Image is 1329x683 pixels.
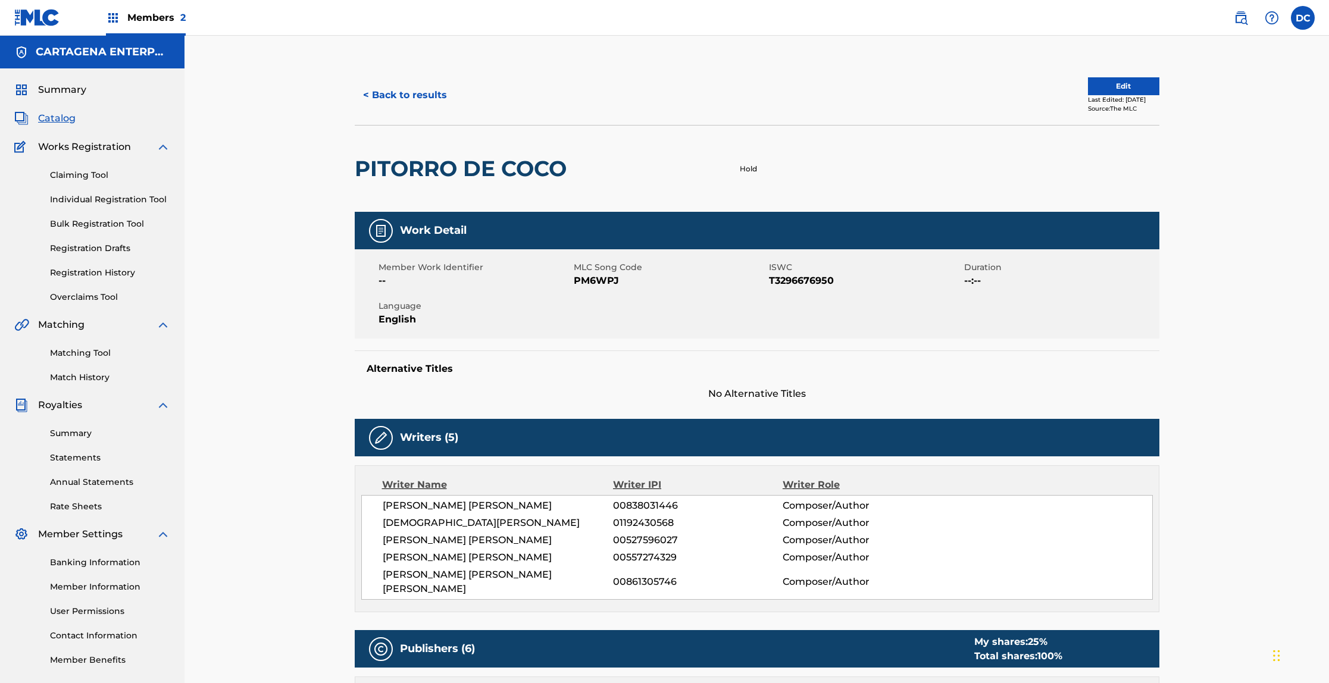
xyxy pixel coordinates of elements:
span: [DEMOGRAPHIC_DATA][PERSON_NAME] [383,516,614,530]
span: Composer/Author [783,516,937,530]
a: Registration Drafts [50,242,170,255]
a: Summary [50,427,170,440]
img: MLC Logo [14,9,60,26]
span: Composer/Author [783,499,937,513]
a: Matching Tool [50,347,170,359]
span: Composer/Author [783,575,937,589]
span: English [379,312,571,327]
span: --:-- [964,274,1156,288]
div: Writer Role [783,478,937,492]
span: MLC Song Code [574,261,766,274]
span: 01192430568 [613,516,782,530]
a: Banking Information [50,556,170,569]
span: Members [127,11,186,24]
span: Works Registration [38,140,131,154]
span: 2 [180,12,186,23]
span: [PERSON_NAME] [PERSON_NAME] [383,533,614,547]
span: PM6WPJ [574,274,766,288]
img: expand [156,318,170,332]
div: Help [1260,6,1284,30]
a: User Permissions [50,605,170,618]
img: Summary [14,83,29,97]
span: [PERSON_NAME] [PERSON_NAME] [PERSON_NAME] [383,568,614,596]
img: expand [156,398,170,412]
a: Individual Registration Tool [50,193,170,206]
a: Member Information [50,581,170,593]
h5: CARTAGENA ENTERPRISES, INC. [36,45,170,59]
img: Writers [374,431,388,445]
a: Annual Statements [50,476,170,488]
button: Edit [1088,77,1159,95]
img: Member Settings [14,527,29,541]
h5: Writers (5) [400,431,458,444]
span: Duration [964,261,1156,274]
img: expand [156,527,170,541]
a: Member Benefits [50,654,170,666]
span: Composer/Author [783,533,937,547]
span: 00557274329 [613,550,782,565]
span: Member Work Identifier [379,261,571,274]
span: [PERSON_NAME] [PERSON_NAME] [383,499,614,513]
span: Catalog [38,111,76,126]
a: Statements [50,452,170,464]
span: T3296676950 [769,274,961,288]
img: Royalties [14,398,29,412]
h5: Work Detail [400,224,467,237]
span: Language [379,300,571,312]
a: Overclaims Tool [50,291,170,303]
span: ISWC [769,261,961,274]
div: Last Edited: [DATE] [1088,95,1159,104]
span: Member Settings [38,527,123,541]
p: Hold [740,164,757,174]
span: Matching [38,318,85,332]
div: Writer Name [382,478,614,492]
iframe: Chat Widget [1269,626,1329,683]
span: Summary [38,83,86,97]
div: Total shares: [974,649,1062,663]
iframe: Resource Center [1296,469,1329,565]
img: Accounts [14,45,29,59]
img: Publishers [374,642,388,656]
a: SummarySummary [14,83,86,97]
button: < Back to results [355,80,455,110]
a: Registration History [50,267,170,279]
span: No Alternative Titles [355,387,1159,401]
img: search [1234,11,1248,25]
span: 00527596027 [613,533,782,547]
span: 00861305746 [613,575,782,589]
span: Composer/Author [783,550,937,565]
a: Match History [50,371,170,384]
span: -- [379,274,571,288]
img: Matching [14,318,29,332]
div: My shares: [974,635,1062,649]
div: Source: The MLC [1088,104,1159,113]
h5: Publishers (6) [400,642,475,656]
a: Rate Sheets [50,500,170,513]
span: 25 % [1028,636,1047,647]
img: Work Detail [374,224,388,238]
img: help [1265,11,1279,25]
div: Writer IPI [613,478,783,492]
a: Public Search [1229,6,1253,30]
a: CatalogCatalog [14,111,76,126]
img: Top Rightsholders [106,11,120,25]
img: Works Registration [14,140,30,154]
span: [PERSON_NAME] [PERSON_NAME] [383,550,614,565]
img: expand [156,140,170,154]
img: Catalog [14,111,29,126]
span: 100 % [1037,650,1062,662]
span: Royalties [38,398,82,412]
span: 00838031446 [613,499,782,513]
div: User Menu [1291,6,1315,30]
a: Bulk Registration Tool [50,218,170,230]
h5: Alternative Titles [367,363,1147,375]
h2: PITORRO DE COCO [355,155,573,182]
div: Drag [1273,638,1280,673]
a: Contact Information [50,629,170,642]
a: Claiming Tool [50,169,170,181]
